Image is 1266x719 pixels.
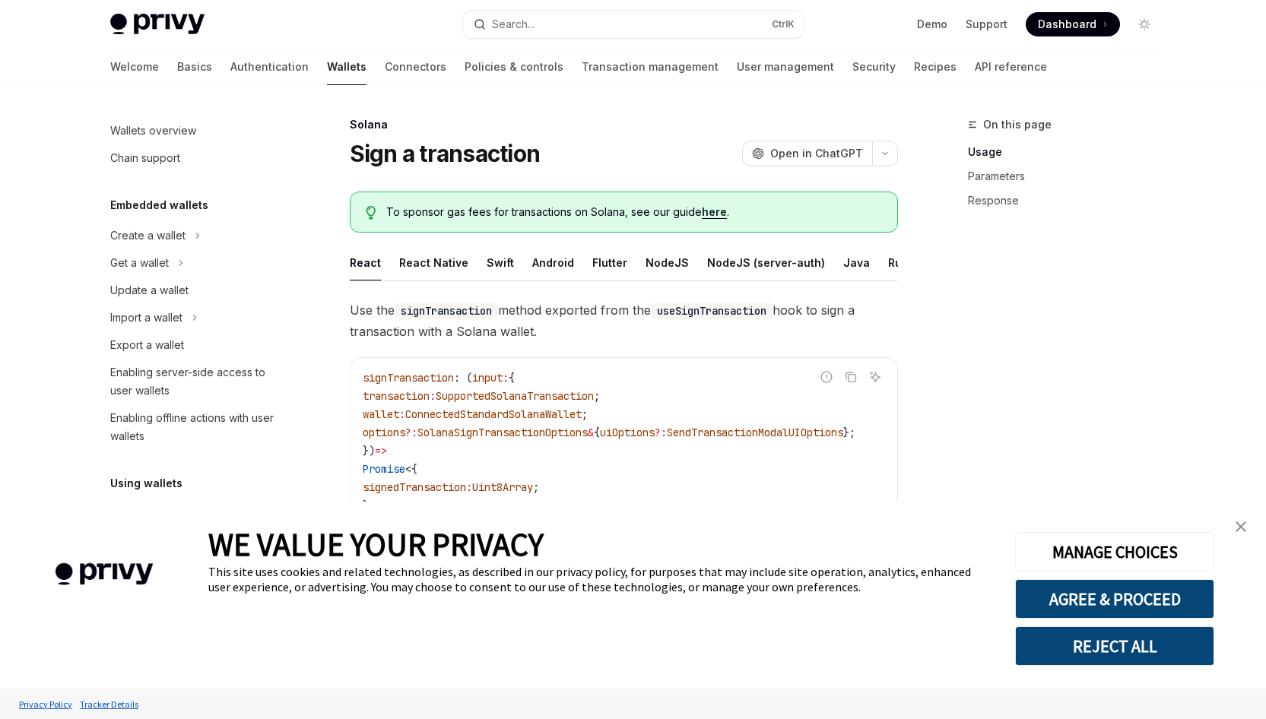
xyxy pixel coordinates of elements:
[110,149,180,167] div: Chain support
[651,302,773,319] code: useSignTransaction
[110,14,205,35] img: light logo
[375,444,387,458] span: =>
[436,389,594,403] span: SupportedSolanaTransaction
[327,49,366,85] a: Wallets
[405,407,582,421] span: ConnectedStandardSolanaWallet
[110,409,284,445] div: Enabling offline actions with user wallets
[968,188,1169,213] a: Response
[98,404,293,450] a: Enabling offline actions with user wallets
[466,480,472,494] span: :
[975,49,1047,85] a: API reference
[983,116,1052,134] span: On this page
[208,524,544,564] span: WE VALUE YOUR PRIVACY
[532,245,574,280] div: Android
[888,245,912,280] div: Rust
[865,367,885,387] button: Ask AI
[655,426,667,439] span: ?:
[914,49,957,85] a: Recipes
[852,49,896,85] a: Security
[917,17,947,32] a: Demo
[110,363,284,400] div: Enabling server-side access to user wallets
[350,245,381,280] div: React
[1015,532,1214,572] button: MANAGE CHOICES
[1132,12,1157,36] button: Toggle dark mode
[588,426,594,439] span: &
[817,367,836,387] button: Report incorrect code
[737,49,834,85] a: User management
[405,426,417,439] span: ?:
[600,426,655,439] span: uiOptions
[430,389,436,403] span: :
[110,226,186,245] div: Create a wallet
[110,196,208,214] h5: Embedded wallets
[968,164,1169,188] a: Parameters
[646,245,689,280] div: NodeJS
[968,140,1169,164] a: Usage
[667,426,843,439] span: SendTransactionModalUIOptions
[465,49,563,85] a: Policies & controls
[350,117,898,132] div: Solana
[395,302,498,319] code: signTransaction
[385,49,446,85] a: Connectors
[582,49,719,85] a: Transaction management
[702,205,727,219] a: here
[110,122,196,140] div: Wallets overview
[98,144,293,172] a: Chain support
[177,49,212,85] a: Basics
[366,206,376,220] svg: Tip
[76,691,142,717] a: Tracker Details
[98,331,293,359] a: Export a wallet
[582,407,588,421] span: ;
[841,367,861,387] button: Copy the contents from the code block
[386,204,881,220] span: To sponsor gas fees for transactions on Solana, see our guide .
[350,140,541,167] h1: Sign a transaction
[230,49,309,85] a: Authentication
[98,249,293,277] button: Toggle Get a wallet section
[363,499,381,512] span: }>;
[843,245,870,280] div: Java
[363,480,466,494] span: signedTransaction
[492,15,535,33] div: Search...
[98,277,293,304] a: Update a wallet
[399,245,468,280] div: React Native
[707,245,825,280] div: NodeJS (server-auth)
[487,245,514,280] div: Swift
[1236,521,1246,532] img: close banner
[363,444,375,458] span: })
[594,426,600,439] span: {
[966,17,1007,32] a: Support
[472,480,533,494] span: Uint8Array
[23,541,186,607] img: company logo
[110,309,182,327] div: Import a wallet
[98,304,293,331] button: Toggle Import a wallet section
[98,222,293,249] button: Toggle Create a wallet section
[363,407,399,421] span: wallet
[594,389,600,403] span: ;
[350,299,898,342] span: Use the method exported from the hook to sign a transaction with a Solana wallet.
[1226,512,1256,542] a: close banner
[1026,12,1120,36] a: Dashboard
[742,141,872,166] button: Open in ChatGPT
[208,564,992,594] div: This site uses cookies and related technologies, as described in our privacy policy, for purposes...
[363,371,454,385] span: signTransaction
[417,426,588,439] span: SolanaSignTransactionOptions
[363,426,405,439] span: options
[15,691,76,717] a: Privacy Policy
[843,426,855,439] span: };
[98,500,293,527] button: Toggle Ethereum section
[363,389,430,403] span: transaction
[110,49,159,85] a: Welcome
[110,336,184,354] div: Export a wallet
[772,18,795,30] span: Ctrl K
[399,407,405,421] span: :
[110,474,182,493] h5: Using wallets
[98,117,293,144] a: Wallets overview
[1038,17,1096,32] span: Dashboard
[592,245,627,280] div: Flutter
[472,371,503,385] span: input
[770,146,863,161] span: Open in ChatGPT
[509,371,515,385] span: {
[1015,626,1214,666] button: REJECT ALL
[405,462,417,476] span: <{
[363,462,405,476] span: Promise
